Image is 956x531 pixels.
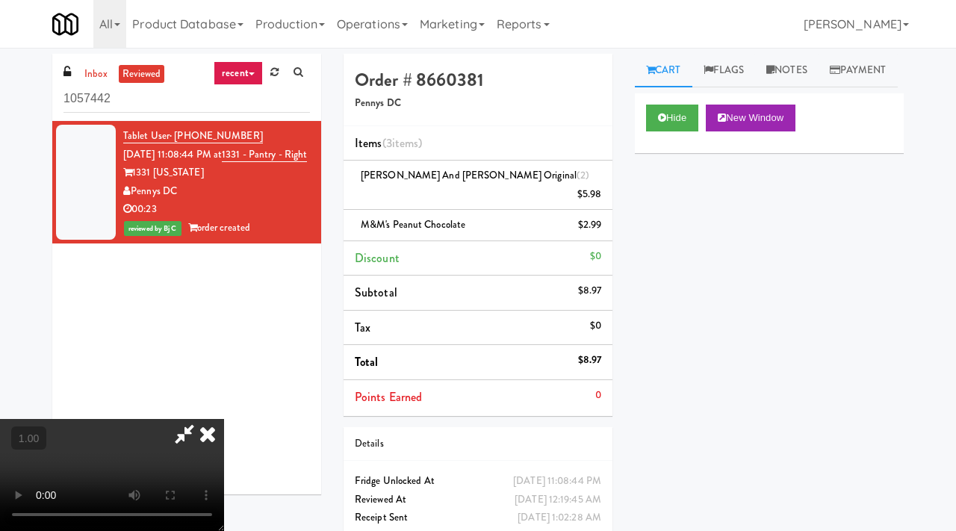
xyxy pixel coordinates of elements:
[578,282,602,300] div: $8.97
[382,134,423,152] span: (3 )
[52,121,321,243] li: Tablet User· [PHONE_NUMBER][DATE] 11:08:44 PM at1331 - Pantry - Right1331 [US_STATE]Pennys DC00:2...
[119,65,165,84] a: reviewed
[513,472,601,491] div: [DATE] 11:08:44 PM
[123,164,310,182] div: 1331 [US_STATE]
[595,386,601,405] div: 0
[819,54,898,87] a: Payment
[361,168,589,182] span: [PERSON_NAME] and [PERSON_NAME] Original
[355,284,397,301] span: Subtotal
[355,435,601,453] div: Details
[123,128,263,143] a: Tablet User· [PHONE_NUMBER]
[355,388,422,406] span: Points Earned
[355,353,379,370] span: Total
[124,221,181,236] span: reviewed by Bj C
[692,54,756,87] a: Flags
[222,147,307,162] a: 1331 - Pantry - Right
[577,185,602,204] div: $5.98
[170,128,263,143] span: · [PHONE_NUMBER]
[361,217,465,232] span: M&M's Peanut Chocolate
[123,147,222,161] span: [DATE] 11:08:44 PM at
[355,491,601,509] div: Reviewed At
[52,11,78,37] img: Micromart
[214,61,263,85] a: recent
[123,182,310,201] div: Pennys DC
[578,216,602,235] div: $2.99
[577,168,589,182] span: (2)
[646,105,698,131] button: Hide
[590,317,601,335] div: $0
[355,319,370,336] span: Tax
[63,85,310,113] input: Search vision orders
[590,247,601,266] div: $0
[355,509,601,527] div: Receipt Sent
[518,509,601,527] div: [DATE] 1:02:28 AM
[355,472,601,491] div: Fridge Unlocked At
[188,220,250,235] span: order created
[355,70,601,90] h4: Order # 8660381
[81,65,111,84] a: inbox
[123,200,310,219] div: 00:23
[578,351,602,370] div: $8.97
[635,54,692,87] a: Cart
[355,98,601,109] h5: Pennys DC
[706,105,795,131] button: New Window
[755,54,819,87] a: Notes
[355,134,422,152] span: Items
[355,249,400,267] span: Discount
[392,134,419,152] ng-pluralize: items
[515,491,601,509] div: [DATE] 12:19:45 AM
